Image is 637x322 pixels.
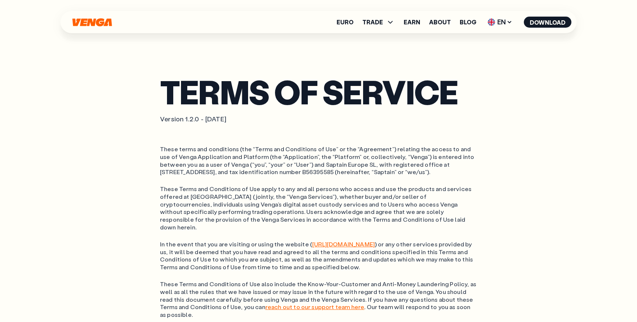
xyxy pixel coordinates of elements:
[72,18,113,27] svg: Home
[265,303,364,311] a: reach out to our support team here
[362,18,395,27] span: TRADE
[485,16,515,28] span: EN
[429,19,451,25] a: About
[160,185,477,231] ol: These Terms and Conditions of Use apply to any and all persons who access and use the products an...
[524,17,571,28] button: Download
[312,240,375,248] a: [URL][DOMAIN_NAME]
[337,19,354,25] a: Euro
[160,145,477,176] ol: These terms and conditions (the “Terms and Conditions of Use” or the “Agreement”) relating the ac...
[460,19,476,25] a: Blog
[160,77,477,106] h1: Terms of service
[488,18,495,26] img: flag-uk
[160,240,477,271] ol: In the event that you are visiting or using the website ( ) or any other services provided by us,...
[362,19,383,25] span: TRADE
[160,280,477,319] ol: These Terms and Conditions of Use also include the Know-Your-Customer and Anti-Money Laundering P...
[160,115,477,123] p: Version 1.2.0 - [DATE]
[404,19,420,25] a: Earn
